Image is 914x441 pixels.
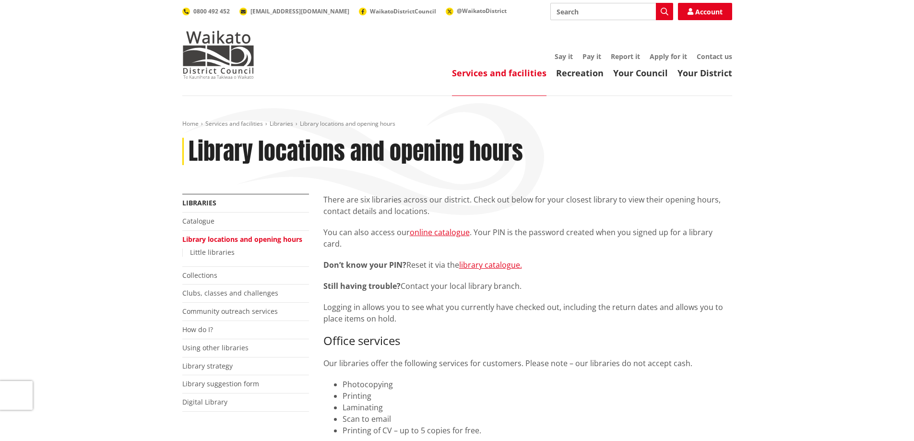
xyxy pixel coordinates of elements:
a: Pay it [582,52,601,61]
a: Home [182,119,199,128]
span: Library locations and opening hours [300,119,395,128]
a: Recreation [556,67,604,79]
a: Services and facilities [452,67,546,79]
a: Catalogue [182,216,214,226]
a: Libraries [270,119,293,128]
a: Services and facilities [205,119,263,128]
a: @WaikatoDistrict [446,7,507,15]
a: Library strategy [182,361,233,370]
a: Apply for it [650,52,687,61]
p: Our libraries offer the following services for customers. Please note – our libraries do not acce... [323,358,732,369]
a: 0800 492 452 [182,7,230,15]
span: WaikatoDistrictCouncil [370,7,436,15]
p: There are six libraries across our district. Check out below for your closest library to view the... [323,194,732,217]
a: Account [678,3,732,20]
img: Waikato District Council - Te Kaunihera aa Takiwaa o Waikato [182,31,254,79]
a: Libraries [182,198,216,207]
a: online catalogue [410,227,470,238]
a: Library suggestion form [182,379,259,388]
a: Clubs, classes and challenges [182,288,278,298]
span: 0800 492 452 [193,7,230,15]
a: Community outreach services [182,307,278,316]
span: @WaikatoDistrict [457,7,507,15]
a: Little libraries [190,248,235,257]
a: Contact us [697,52,732,61]
p: Logging in allows you to see what you currently have checked out, including the return dates and ... [323,301,732,324]
h3: Office services [323,334,732,348]
p: You can also access our . Your PIN is the password created when you signed up for a library card. [323,226,732,250]
a: Library locations and opening hours [182,235,302,244]
a: Using other libraries [182,343,249,352]
li: Printing of CV – up to 5 copies for free. [343,425,732,436]
input: Search input [550,3,673,20]
nav: breadcrumb [182,120,732,128]
span: [EMAIL_ADDRESS][DOMAIN_NAME] [250,7,349,15]
a: Say it [555,52,573,61]
a: Your Council [613,67,668,79]
p: Reset it via the [323,259,732,271]
strong: Don’t know your PIN? [323,260,406,270]
a: Report it [611,52,640,61]
li: Printing [343,390,732,402]
a: How do I? [182,325,213,334]
li: Laminating [343,402,732,413]
a: WaikatoDistrictCouncil [359,7,436,15]
a: Collections [182,271,217,280]
strong: Still having trouble? [323,281,401,291]
h1: Library locations and opening hours [189,138,523,166]
a: [EMAIL_ADDRESS][DOMAIN_NAME] [239,7,349,15]
a: library catalogue. [459,260,522,270]
a: Your District [677,67,732,79]
p: Contact your local library branch. [323,280,732,292]
li: Scan to email [343,413,732,425]
a: Digital Library [182,397,227,406]
li: Photocopying [343,379,732,390]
